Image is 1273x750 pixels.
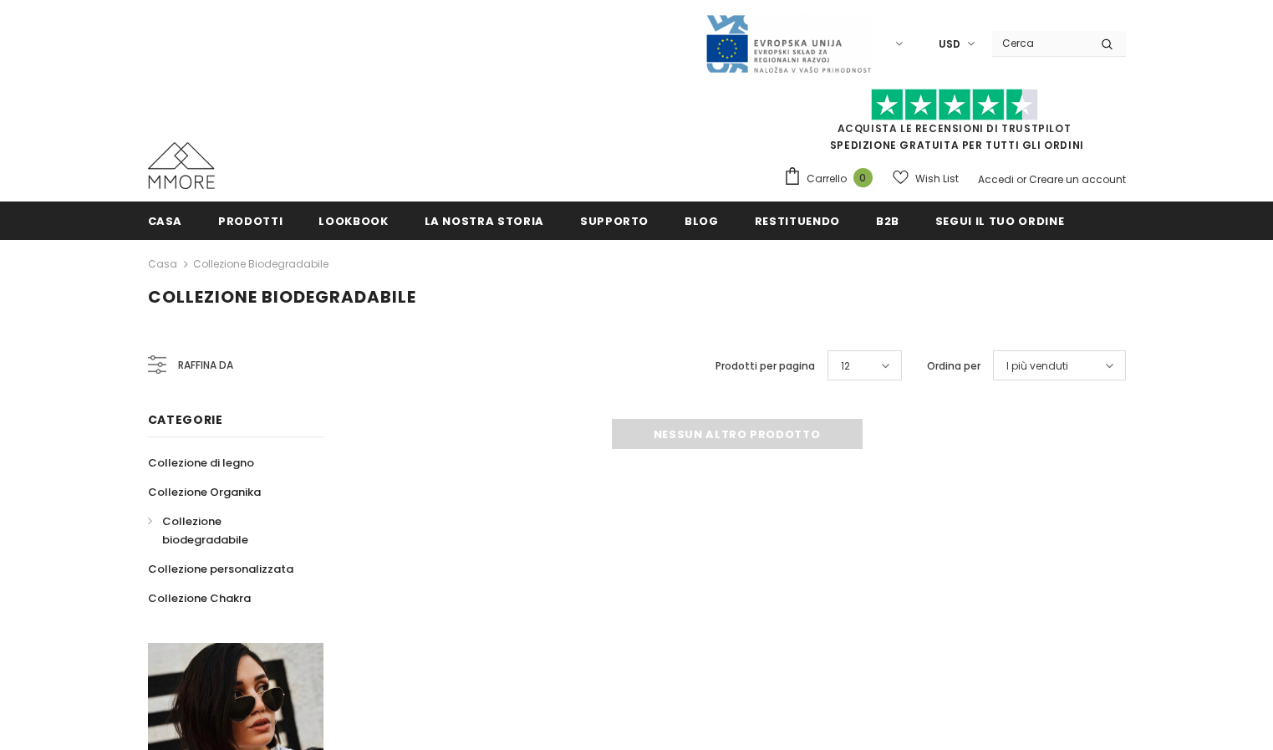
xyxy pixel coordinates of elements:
span: Categorie [148,411,223,428]
span: 0 [853,168,873,187]
span: Collezione biodegradabile [148,285,416,309]
span: Raffina da [178,356,233,375]
span: Collezione biodegradabile [162,513,248,548]
span: SPEDIZIONE GRATUITA PER TUTTI GLI ORDINI [783,96,1126,152]
span: Collezione Organika [148,484,261,500]
span: Restituendo [755,213,840,229]
span: Blog [685,213,719,229]
span: B2B [876,213,899,229]
span: Collezione di legno [148,455,254,471]
span: or [1016,172,1026,186]
a: Restituendo [755,202,840,239]
span: Lookbook [318,213,388,229]
a: Collezione biodegradabile [148,507,305,554]
span: Carrello [807,171,847,187]
a: Collezione Organika [148,477,261,507]
a: Segui il tuo ordine [935,202,1064,239]
a: Collezione di legno [148,448,254,477]
a: Acquista le recensioni di TrustPilot [838,121,1072,135]
span: supporto [580,213,649,229]
a: Prodotti [218,202,283,239]
a: Casa [148,254,177,274]
span: 12 [841,358,850,375]
a: Creare un account [1029,172,1126,186]
img: Casi MMORE [148,142,215,189]
a: Collezione biodegradabile [193,257,328,271]
img: Fidati di Pilot Stars [871,89,1038,121]
a: supporto [580,202,649,239]
a: Carrello 0 [783,166,881,191]
span: La nostra storia [425,213,544,229]
a: Blog [685,202,719,239]
span: Prodotti [218,213,283,229]
img: Javni Razpis [705,13,872,74]
span: I più venduti [1006,358,1068,375]
a: Accedi [978,172,1014,186]
span: USD [939,36,960,53]
input: Search Site [992,31,1088,55]
a: Wish List [893,164,959,193]
label: Ordina per [927,358,980,375]
a: B2B [876,202,899,239]
a: Javni Razpis [705,36,872,50]
a: Lookbook [318,202,388,239]
a: Collezione Chakra [148,584,251,613]
a: La nostra storia [425,202,544,239]
a: Collezione personalizzata [148,554,293,584]
label: Prodotti per pagina [715,358,815,375]
span: Casa [148,213,183,229]
a: Casa [148,202,183,239]
span: Collezione personalizzata [148,561,293,577]
span: Wish List [915,171,959,187]
span: Segui il tuo ordine [935,213,1064,229]
span: Collezione Chakra [148,590,251,606]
